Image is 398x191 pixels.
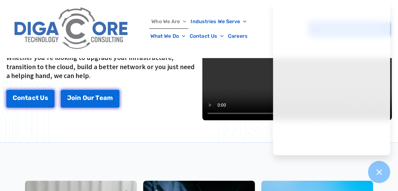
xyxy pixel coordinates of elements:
[99,95,103,101] span: e
[107,95,113,101] span: m
[25,95,28,101] span: t
[103,95,107,101] span: a
[21,95,25,101] span: n
[83,95,87,101] span: O
[75,95,77,101] span: i
[40,95,45,101] span: U
[77,95,81,101] span: n
[188,14,249,29] a: Industries We Serve
[187,29,226,43] a: Contact Us
[36,95,39,101] span: t
[273,2,390,155] iframe: Chatgenie Messenger
[87,95,91,101] span: u
[67,95,71,101] span: J
[61,90,119,108] a: Join Our Team
[13,95,17,101] span: C
[148,29,187,43] a: What We Do
[95,95,99,101] span: T
[71,95,75,101] span: o
[91,95,94,101] span: r
[11,3,132,55] img: Digacore Logo
[149,14,188,29] a: Who We Are
[17,95,21,101] span: o
[45,95,48,101] span: s
[6,53,196,80] p: Whether you’re looking to upgrade your infrastructure, transition to the cloud, build a better ne...
[28,95,32,101] span: a
[226,29,250,43] a: Careers
[6,90,54,108] a: Contact Us
[32,95,36,101] span: c
[135,14,262,43] nav: Menu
